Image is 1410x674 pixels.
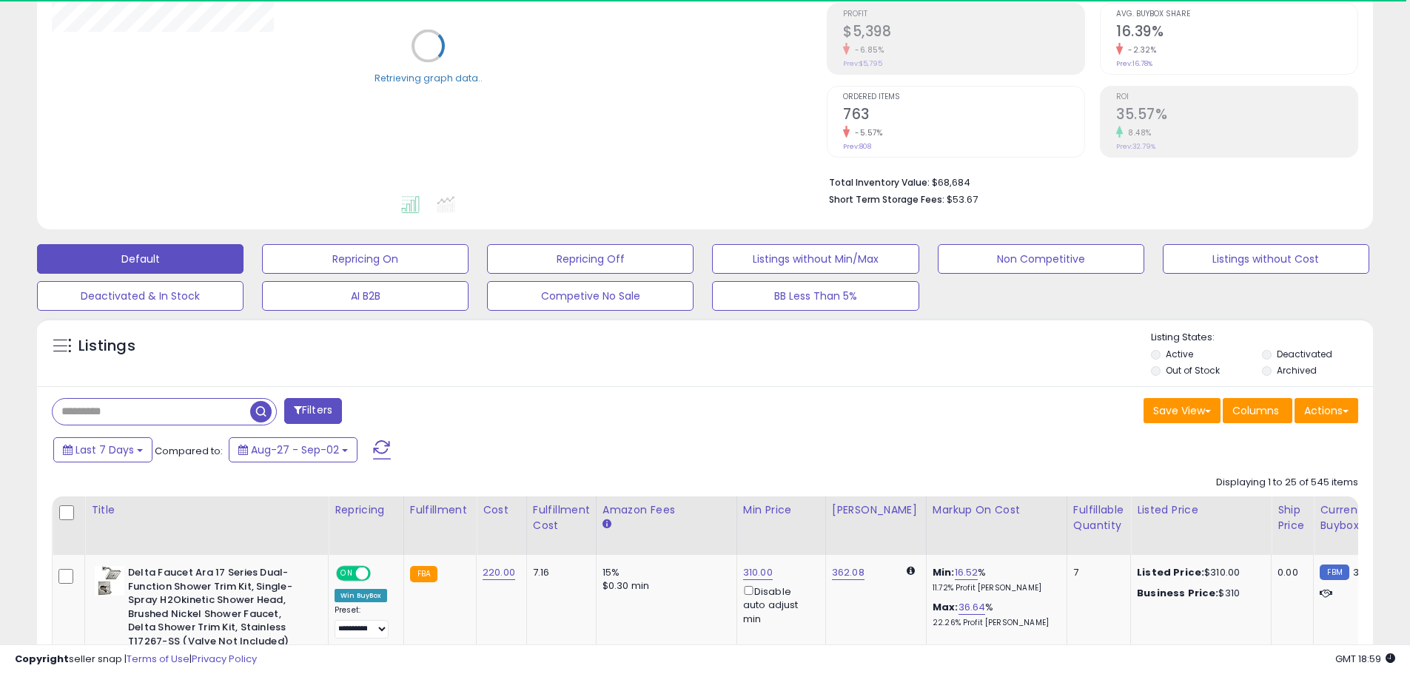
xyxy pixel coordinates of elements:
[843,93,1084,101] span: Ordered Items
[712,281,919,311] button: BB Less Than 5%
[1123,127,1152,138] small: 8.48%
[335,502,397,518] div: Repricing
[843,10,1084,18] span: Profit
[1116,23,1357,43] h2: 16.39%
[1116,93,1357,101] span: ROI
[933,618,1055,628] p: 22.26% Profit [PERSON_NAME]
[95,566,124,596] img: 413QPyzQIfL._SL40_.jpg
[487,244,694,274] button: Repricing Off
[284,398,342,424] button: Filters
[602,579,725,593] div: $0.30 min
[335,589,387,602] div: Win BuyBox
[1163,244,1369,274] button: Listings without Cost
[262,281,469,311] button: AI B2B
[127,652,189,666] a: Terms of Use
[1216,476,1358,490] div: Displaying 1 to 25 of 545 items
[1278,502,1307,533] div: Ship Price
[926,496,1067,555] th: The percentage added to the cost of goods (COGS) that forms the calculator for Min & Max prices.
[128,566,308,652] b: Delta Faucet Ara 17 Series Dual-Function Shower Trim Kit, Single-Spray H2Okinetic Shower Head, Br...
[1073,502,1124,533] div: Fulfillable Quantity
[843,106,1084,126] h2: 763
[743,502,819,518] div: Min Price
[1151,331,1373,345] p: Listing States:
[829,172,1347,190] li: $68,684
[955,565,978,580] a: 16.52
[1116,106,1357,126] h2: 35.57%
[602,566,725,579] div: 15%
[410,502,470,518] div: Fulfillment
[533,502,590,533] div: Fulfillment Cost
[938,244,1144,274] button: Non Competitive
[229,437,357,462] button: Aug-27 - Sep-02
[37,281,244,311] button: Deactivated & In Stock
[933,502,1061,518] div: Markup on Cost
[251,442,339,457] span: Aug-27 - Sep-02
[533,566,585,579] div: 7.16
[37,244,244,274] button: Default
[832,565,865,580] a: 362.08
[483,565,515,580] a: 220.00
[262,244,469,274] button: Repricing On
[1137,586,1218,600] b: Business Price:
[743,565,773,580] a: 310.00
[1137,566,1260,579] div: $310.00
[483,502,520,518] div: Cost
[1223,398,1292,423] button: Columns
[1116,59,1152,68] small: Prev: 16.78%
[602,518,611,531] small: Amazon Fees.
[843,59,882,68] small: Prev: $5,795
[53,437,152,462] button: Last 7 Days
[1320,502,1396,533] div: Current Buybox Price
[1073,566,1119,579] div: 7
[1277,364,1317,377] label: Archived
[1137,565,1204,579] b: Listed Price:
[743,583,814,626] div: Disable auto adjust min
[1353,565,1379,579] span: 300.7
[91,502,322,518] div: Title
[155,444,223,458] span: Compared to:
[933,600,959,614] b: Max:
[947,192,978,206] span: $53.67
[1123,44,1156,55] small: -2.32%
[338,567,356,580] span: ON
[1232,403,1279,418] span: Columns
[1335,652,1395,666] span: 2025-09-10 18:59 GMT
[1116,10,1357,18] span: Avg. Buybox Share
[1278,566,1302,579] div: 0.00
[410,566,437,582] small: FBA
[192,652,257,666] a: Privacy Policy
[933,583,1055,593] p: 11.72% Profit [PERSON_NAME]
[369,567,392,580] span: OFF
[1166,364,1220,377] label: Out of Stock
[78,336,135,357] h5: Listings
[829,176,930,189] b: Total Inventory Value:
[15,653,257,667] div: seller snap | |
[843,142,871,151] small: Prev: 808
[712,244,919,274] button: Listings without Min/Max
[75,442,134,457] span: Last 7 Days
[1166,348,1193,360] label: Active
[1320,565,1349,580] small: FBM
[933,601,1055,628] div: %
[1295,398,1358,423] button: Actions
[829,193,944,206] b: Short Term Storage Fees:
[1144,398,1221,423] button: Save View
[850,44,884,55] small: -6.85%
[1277,348,1332,360] label: Deactivated
[1137,587,1260,600] div: $310
[933,565,955,579] b: Min:
[487,281,694,311] button: Competive No Sale
[843,23,1084,43] h2: $5,398
[15,652,69,666] strong: Copyright
[832,502,920,518] div: [PERSON_NAME]
[959,600,986,615] a: 36.64
[335,605,392,638] div: Preset:
[1116,142,1155,151] small: Prev: 32.79%
[1137,502,1265,518] div: Listed Price
[375,71,483,84] div: Retrieving graph data..
[850,127,882,138] small: -5.57%
[933,566,1055,593] div: %
[602,502,731,518] div: Amazon Fees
